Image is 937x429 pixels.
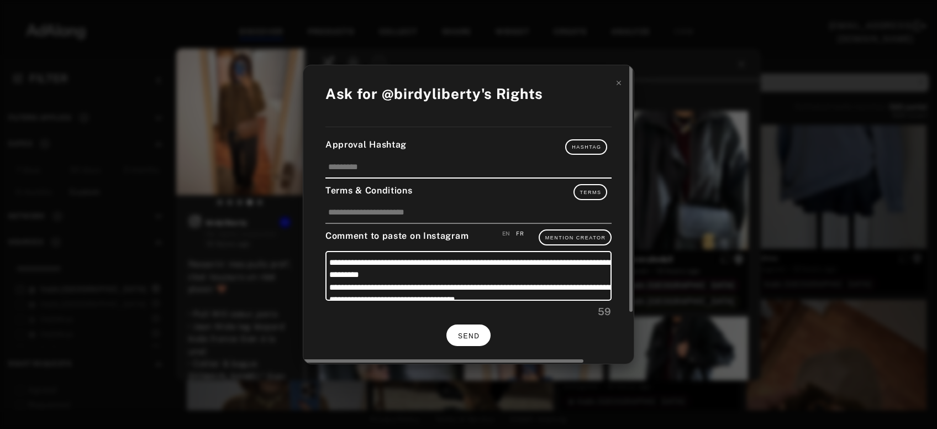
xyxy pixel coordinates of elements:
div: Approval Hashtag [325,138,612,155]
span: SEND [458,332,480,340]
div: Save an english version of your comment [502,229,510,238]
span: Hashtag [572,144,601,150]
button: Terms [573,184,608,200]
button: SEND [446,325,491,346]
div: 59 [325,304,612,319]
span: Terms [580,190,602,195]
div: Save an french version of your comment [516,229,524,238]
span: Mention Creator [545,235,606,240]
div: Ask for @birdyliberty's Rights [325,83,543,104]
button: Hashtag [565,139,607,155]
div: Terms & Conditions [325,184,612,200]
div: Comment to paste on Instagram [325,229,612,245]
button: Mention Creator [539,229,612,245]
